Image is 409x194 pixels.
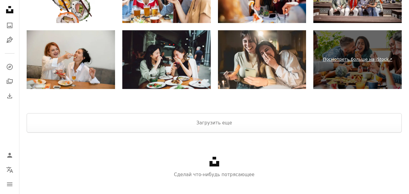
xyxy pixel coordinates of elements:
img: Молодые женщины смеются, используя смартфон и социальные сети [218,30,306,89]
a: Главная — Unsplash [4,4,16,17]
font: Сделай что-нибудь потрясающее [174,172,254,177]
a: Войти / Зарегистрироваться [4,149,16,161]
a: Коллекции [4,75,16,87]
button: Загрузить еще [27,113,402,133]
button: Язык [4,164,16,176]
a: Фотографии [4,19,16,31]
font: ↗ [389,57,392,62]
a: Иллюстрации [4,34,16,46]
img: Друзья наслаждаются суши в уютной компании, смеясь и наслаждаясь вкусной едой в непринужденной об... [27,30,115,89]
img: Веселые посиделки за обедом [122,30,211,89]
a: Исследовать [4,61,16,73]
a: История загрузок [4,90,16,102]
a: Посмотреть больше на iStock↗ [313,30,402,89]
font: Посмотреть больше на iStock [323,57,389,62]
button: Меню [4,178,16,190]
font: Загрузить еще [196,120,232,126]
